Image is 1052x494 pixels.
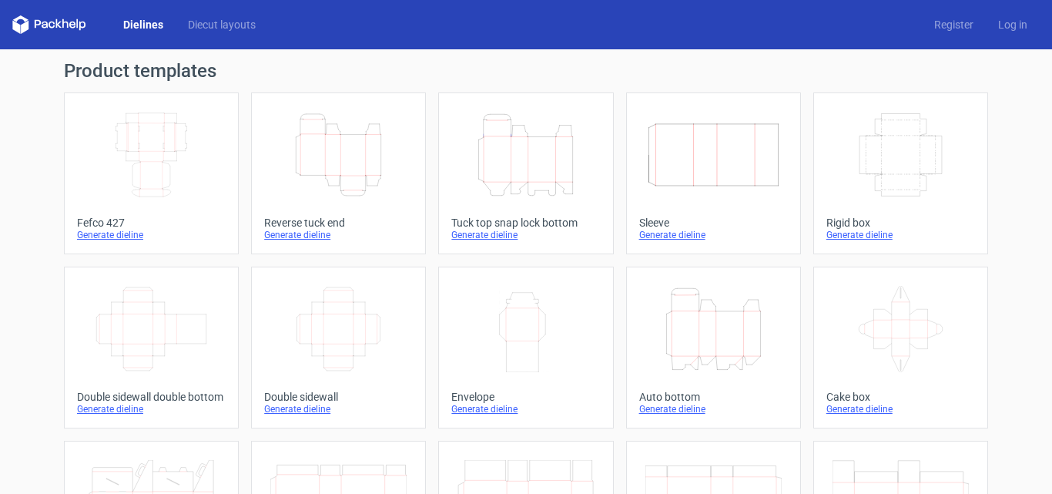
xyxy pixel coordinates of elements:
[77,229,226,241] div: Generate dieline
[451,403,600,415] div: Generate dieline
[639,217,788,229] div: Sleeve
[64,92,239,254] a: Fefco 427Generate dieline
[922,17,986,32] a: Register
[639,403,788,415] div: Generate dieline
[626,267,801,428] a: Auto bottomGenerate dieline
[438,92,613,254] a: Tuck top snap lock bottomGenerate dieline
[639,391,788,403] div: Auto bottom
[826,229,975,241] div: Generate dieline
[826,403,975,415] div: Generate dieline
[64,267,239,428] a: Double sidewall double bottomGenerate dieline
[451,391,600,403] div: Envelope
[813,267,988,428] a: Cake boxGenerate dieline
[826,217,975,229] div: Rigid box
[451,217,600,229] div: Tuck top snap lock bottom
[438,267,613,428] a: EnvelopeGenerate dieline
[639,229,788,241] div: Generate dieline
[111,17,176,32] a: Dielines
[451,229,600,241] div: Generate dieline
[77,217,226,229] div: Fefco 427
[626,92,801,254] a: SleeveGenerate dieline
[264,391,413,403] div: Double sidewall
[986,17,1040,32] a: Log in
[826,391,975,403] div: Cake box
[176,17,268,32] a: Diecut layouts
[64,62,988,80] h1: Product templates
[251,267,426,428] a: Double sidewallGenerate dieline
[77,403,226,415] div: Generate dieline
[264,229,413,241] div: Generate dieline
[813,92,988,254] a: Rigid boxGenerate dieline
[264,403,413,415] div: Generate dieline
[251,92,426,254] a: Reverse tuck endGenerate dieline
[77,391,226,403] div: Double sidewall double bottom
[264,217,413,229] div: Reverse tuck end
